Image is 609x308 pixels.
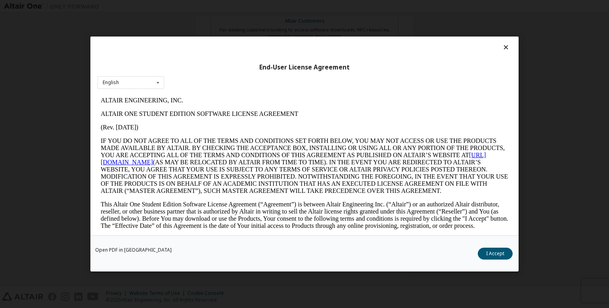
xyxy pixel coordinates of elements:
[3,107,411,136] p: This Altair One Student Edition Software License Agreement (“Agreement”) is between Altair Engine...
[478,248,513,260] button: I Accept
[3,30,411,37] p: (Rev. [DATE])
[3,3,411,10] p: ALTAIR ENGINEERING, INC.
[3,17,411,24] p: ALTAIR ONE STUDENT EDITION SOFTWARE LICENSE AGREEMENT
[3,58,389,72] a: [URL][DOMAIN_NAME]
[95,248,172,252] a: Open PDF in [GEOGRAPHIC_DATA]
[98,64,511,71] div: End-User License Agreement
[103,80,119,85] div: English
[3,44,411,101] p: IF YOU DO NOT AGREE TO ALL OF THE TERMS AND CONDITIONS SET FORTH BELOW, YOU MAY NOT ACCESS OR USE...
